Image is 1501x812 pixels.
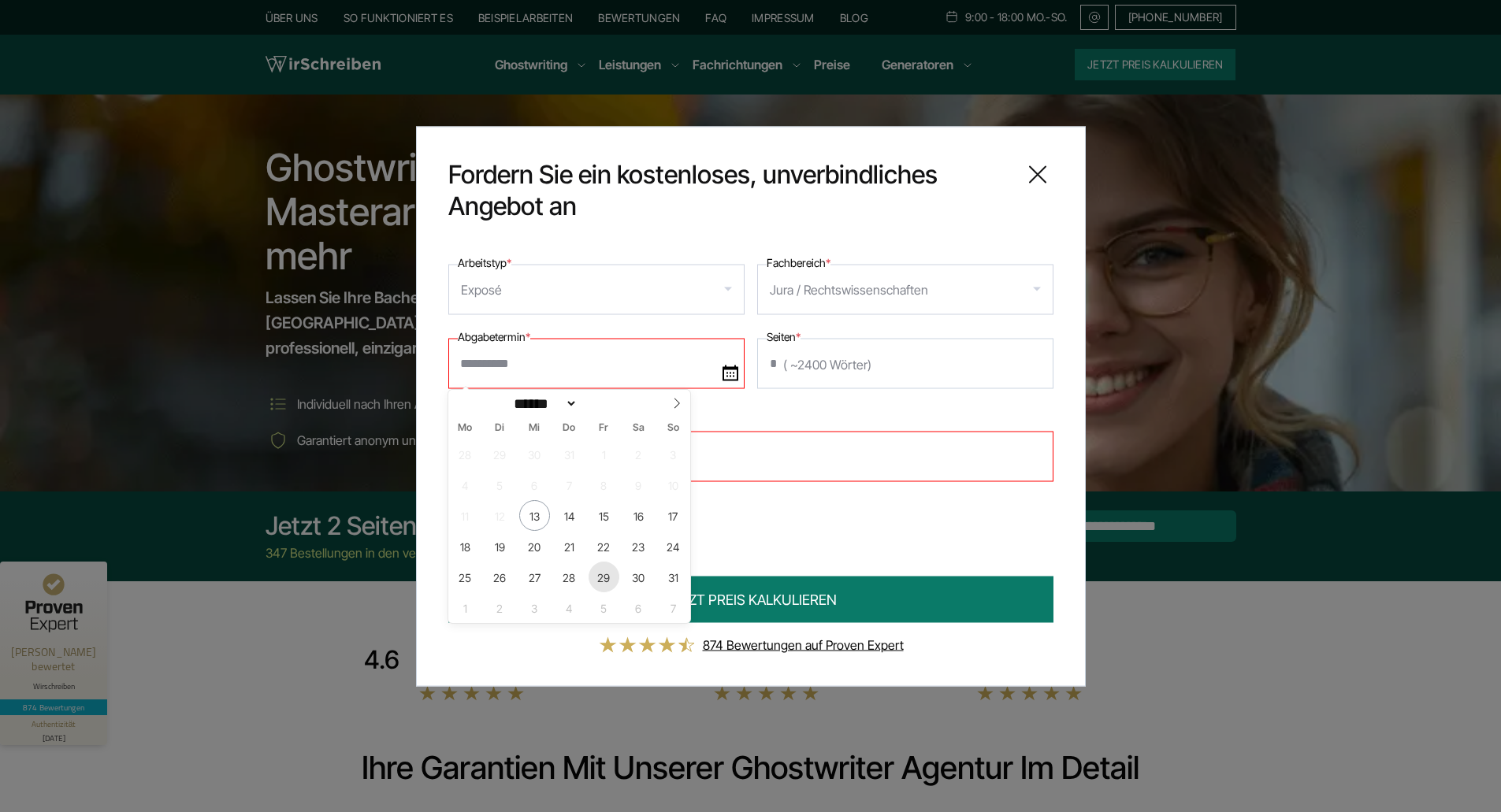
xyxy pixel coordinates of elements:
[482,423,517,433] span: Di
[448,338,745,388] input: Das ist ein Pflichtfeld date
[485,562,515,592] span: August 26, 2025
[554,469,585,500] span: August 7, 2025
[554,592,585,623] span: September 4, 2025
[658,531,689,562] span: August 24, 2025
[485,469,515,500] span: August 5, 2025
[623,562,654,592] span: August 30, 2025
[658,439,689,469] span: August 3, 2025
[554,500,585,531] span: August 14, 2025
[448,158,1009,221] span: Fordern Sie ein kostenloses, unverbindliches Angebot an
[485,500,515,531] span: August 12, 2025
[450,592,481,623] span: September 1, 2025
[554,439,585,469] span: Juli 31, 2025
[450,531,481,562] span: August 18, 2025
[656,423,690,433] span: So
[450,469,481,500] span: August 4, 2025
[517,423,552,433] span: Mi
[586,423,621,433] span: Fr
[519,562,550,592] span: August 27, 2025
[621,423,656,433] span: Sa
[623,500,654,531] span: August 16, 2025
[450,500,481,531] span: August 11, 2025
[767,253,830,272] label: Fachbereich
[578,395,630,412] input: Year
[519,439,550,469] span: Juli 30, 2025
[658,592,689,623] span: September 7, 2025
[589,592,619,623] span: September 5, 2025
[509,395,578,412] select: Month
[485,592,515,623] span: September 2, 2025
[554,531,585,562] span: August 21, 2025
[770,276,928,302] div: Jura / Rechtswissenschaften
[519,592,550,623] span: September 3, 2025
[450,562,481,592] span: August 25, 2025
[723,365,738,380] img: date
[767,327,801,346] label: Seiten
[519,469,550,500] span: August 6, 2025
[450,439,481,469] span: Juli 28, 2025
[589,500,619,531] span: August 15, 2025
[519,531,550,562] span: August 20, 2025
[458,327,530,346] label: Abgabetermin
[589,439,619,469] span: August 1, 2025
[658,562,689,592] span: August 31, 2025
[623,592,654,623] span: September 6, 2025
[658,500,689,531] span: August 17, 2025
[458,253,511,272] label: Arbeitstyp
[448,576,1053,622] button: JETZT PREIS KALKULIEREN
[658,469,689,500] span: August 10, 2025
[552,423,586,433] span: Do
[703,636,904,652] a: 874 Bewertungen auf Proven Expert
[554,562,585,592] span: August 28, 2025
[623,439,654,469] span: August 2, 2025
[623,531,654,562] span: August 23, 2025
[485,439,515,469] span: Juli 29, 2025
[589,562,619,592] span: August 29, 2025
[589,531,619,562] span: August 22, 2025
[448,423,483,433] span: Mo
[623,469,654,500] span: August 9, 2025
[461,276,502,302] div: Exposé
[519,500,550,531] span: August 13, 2025
[665,588,837,610] span: JETZT PREIS KALKULIEREN
[448,481,1053,506] span: Das ist ein Pflichtfeld
[589,469,619,500] span: August 8, 2025
[485,531,515,562] span: August 19, 2025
